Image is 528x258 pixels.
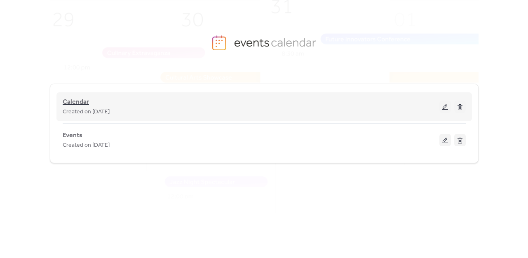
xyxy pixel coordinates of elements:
[63,133,82,138] a: Events
[63,100,89,105] a: Calendar
[63,107,110,117] span: Created on [DATE]
[63,141,110,150] span: Created on [DATE]
[63,131,82,141] span: Events
[63,97,89,107] span: Calendar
